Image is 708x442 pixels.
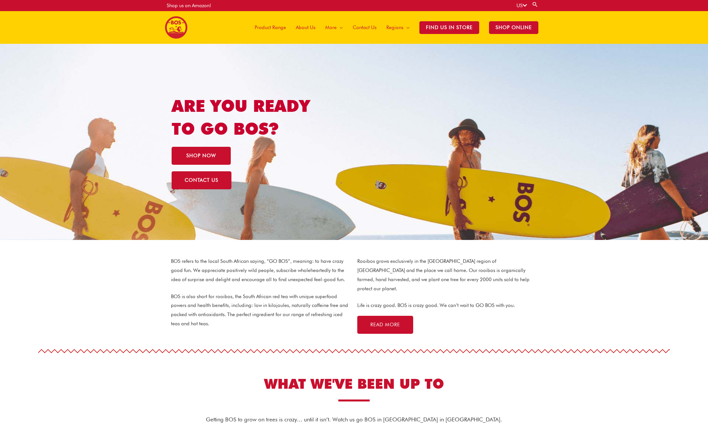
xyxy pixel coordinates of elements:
[250,11,291,44] a: Product Range
[357,316,413,334] a: READ MORE
[210,375,498,393] h2: WHAT WE'VE BEEN UP TO
[348,11,381,44] a: Contact Us
[381,11,414,44] a: Regions
[171,292,351,329] p: BOS is also short for rooibos, the South African red tea with unique superfood powers and health ...
[296,18,315,37] span: About Us
[532,1,538,8] a: Search button
[325,18,337,37] span: More
[255,18,286,37] span: Product Range
[489,21,538,34] span: SHOP ONLINE
[419,21,479,34] span: Find Us in Store
[516,3,527,8] a: US
[357,301,537,310] p: Life is crazy good. BOS is crazy good. We can’t wait to GO BOS with you.
[353,18,377,37] span: Contact Us
[172,147,231,165] a: SHOP NOW
[165,16,187,39] img: BOS United States
[186,153,216,158] span: SHOP NOW
[357,257,537,293] p: Rooibos grows exclusively in the [GEOGRAPHIC_DATA] region of [GEOGRAPHIC_DATA] and the place we c...
[185,178,218,183] span: CONTACT US
[171,257,351,284] p: BOS refers to the local South African saying, “GO BOS”, meaning: to have crazy good fun. We appre...
[172,94,337,140] h1: ARE YOU READY TO GO BOS?
[245,11,543,44] nav: Site Navigation
[172,171,231,189] a: CONTACT US
[181,415,527,425] p: Getting BOS to grow on trees is crazy… until it isn’t. Watch us go BOS in [GEOGRAPHIC_DATA] in [G...
[320,11,348,44] a: More
[291,11,320,44] a: About Us
[370,322,400,327] span: READ MORE
[386,18,403,37] span: Regions
[484,11,543,44] a: SHOP ONLINE
[414,11,484,44] a: Find Us in Store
